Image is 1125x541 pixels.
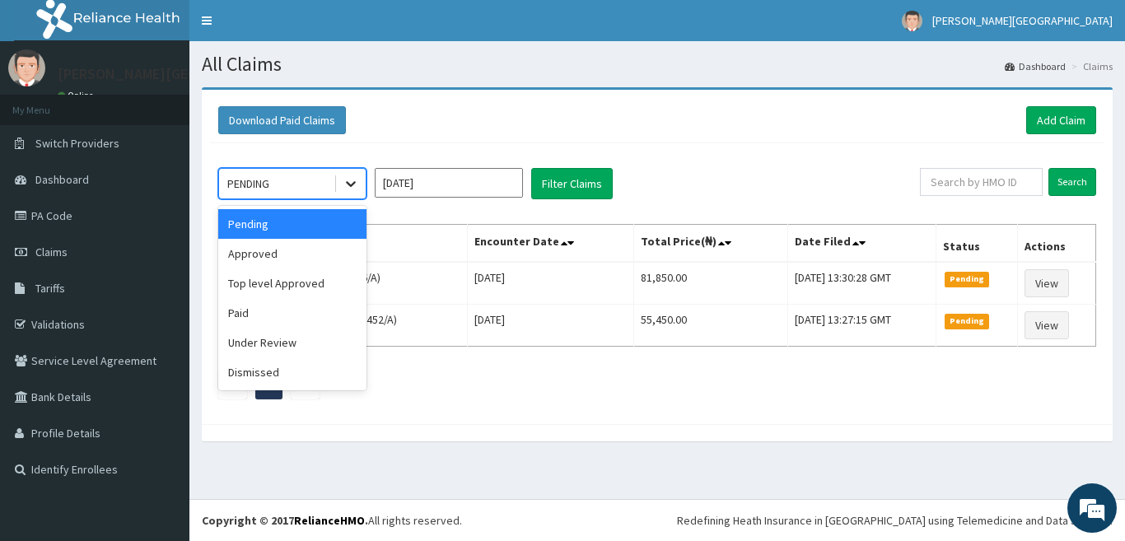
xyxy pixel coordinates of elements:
[202,513,368,528] strong: Copyright © 2017 .
[1025,311,1069,339] a: View
[35,281,65,296] span: Tariffs
[294,513,365,528] a: RelianceHMO
[8,363,314,421] textarea: Type your message and hit 'Enter'
[30,82,67,124] img: d_794563401_company_1708531726252_794563401
[902,11,922,31] img: User Image
[920,168,1043,196] input: Search by HMO ID
[227,175,269,192] div: PENDING
[932,13,1113,28] span: [PERSON_NAME][GEOGRAPHIC_DATA]
[96,164,227,330] span: We're online!
[218,328,366,357] div: Under Review
[218,268,366,298] div: Top level Approved
[58,67,301,82] p: [PERSON_NAME][GEOGRAPHIC_DATA]
[677,512,1113,529] div: Redefining Heath Insurance in [GEOGRAPHIC_DATA] using Telemedicine and Data Science!
[468,262,634,305] td: [DATE]
[787,262,936,305] td: [DATE] 13:30:28 GMT
[86,92,277,114] div: Chat with us now
[202,54,1113,75] h1: All Claims
[218,209,366,239] div: Pending
[218,357,366,387] div: Dismissed
[633,225,787,263] th: Total Price(₦)
[531,168,613,199] button: Filter Claims
[1026,106,1096,134] a: Add Claim
[787,225,936,263] th: Date Filed
[375,168,523,198] input: Select Month and Year
[468,305,634,347] td: [DATE]
[633,262,787,305] td: 81,850.00
[936,225,1017,263] th: Status
[1017,225,1095,263] th: Actions
[1048,168,1096,196] input: Search
[218,298,366,328] div: Paid
[270,8,310,48] div: Minimize live chat window
[1025,269,1069,297] a: View
[8,49,45,86] img: User Image
[35,172,89,187] span: Dashboard
[945,314,990,329] span: Pending
[35,245,68,259] span: Claims
[218,239,366,268] div: Approved
[1005,59,1066,73] a: Dashboard
[1067,59,1113,73] li: Claims
[35,136,119,151] span: Switch Providers
[633,305,787,347] td: 55,450.00
[787,305,936,347] td: [DATE] 13:27:15 GMT
[189,499,1125,541] footer: All rights reserved.
[218,106,346,134] button: Download Paid Claims
[468,225,634,263] th: Encounter Date
[945,272,990,287] span: Pending
[58,90,97,101] a: Online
